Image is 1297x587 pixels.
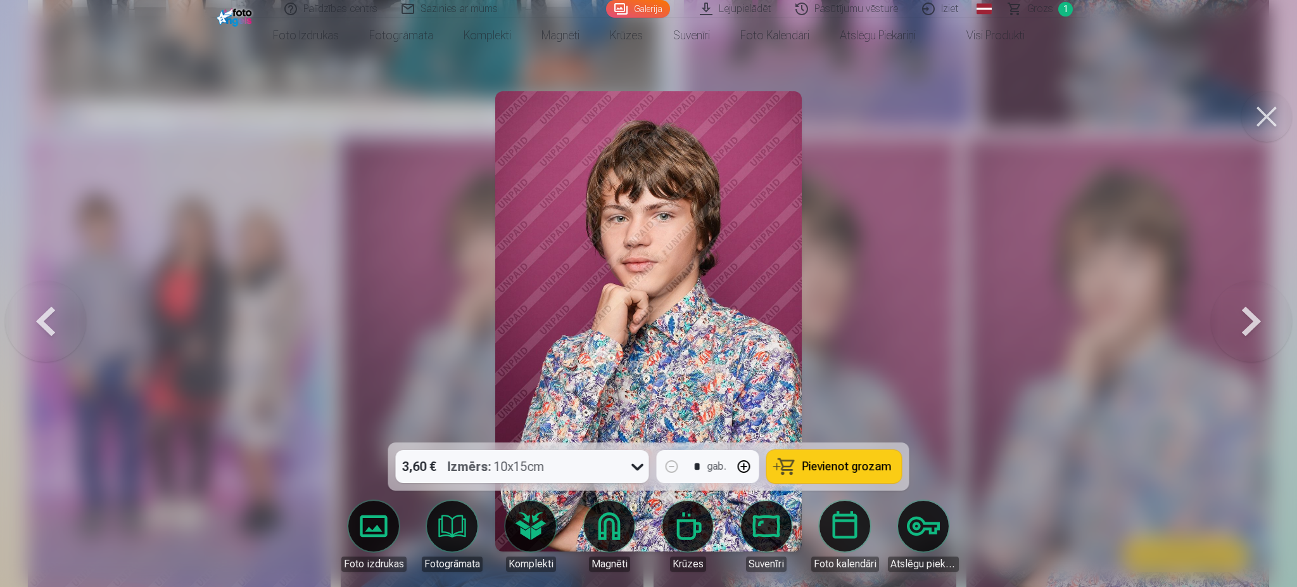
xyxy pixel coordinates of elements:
[448,458,491,475] strong: Izmērs :
[217,5,255,27] img: /fa1
[670,557,706,572] div: Krūzes
[931,18,1040,53] a: Visi produkti
[338,501,409,572] a: Foto izdrukas
[341,557,407,572] div: Foto izdrukas
[574,501,645,572] a: Magnēti
[258,18,354,53] a: Foto izdrukas
[888,501,959,572] a: Atslēgu piekariņi
[767,450,902,483] button: Pievienot grozam
[1027,1,1053,16] span: Grozs
[725,18,825,53] a: Foto kalendāri
[652,501,723,572] a: Krūzes
[495,501,566,572] a: Komplekti
[354,18,448,53] a: Fotogrāmata
[731,501,802,572] a: Suvenīri
[448,450,545,483] div: 10x15cm
[448,18,526,53] a: Komplekti
[802,461,892,472] span: Pievienot grozam
[595,18,658,53] a: Krūzes
[658,18,725,53] a: Suvenīri
[809,501,880,572] a: Foto kalendāri
[1058,2,1073,16] span: 1
[707,459,726,474] div: gab.
[422,557,483,572] div: Fotogrāmata
[396,450,443,483] div: 3,60 €
[825,18,931,53] a: Atslēgu piekariņi
[526,18,595,53] a: Magnēti
[811,557,879,572] div: Foto kalendāri
[417,501,488,572] a: Fotogrāmata
[506,557,556,572] div: Komplekti
[888,557,959,572] div: Atslēgu piekariņi
[746,557,787,572] div: Suvenīri
[589,557,630,572] div: Magnēti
